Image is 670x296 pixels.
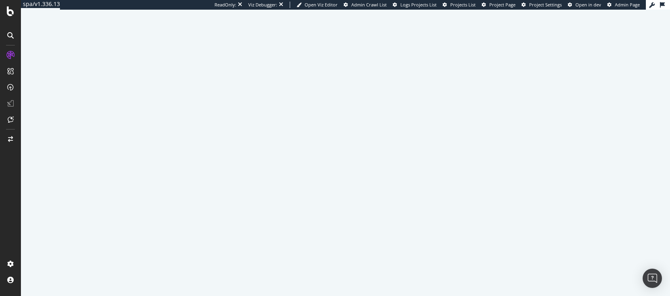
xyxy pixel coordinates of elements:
span: Open in dev [575,2,601,8]
span: Open Viz Editor [305,2,338,8]
a: Open Viz Editor [297,2,338,8]
a: Open in dev [568,2,601,8]
a: Project Settings [522,2,562,8]
span: Project Page [489,2,515,8]
div: ReadOnly: [214,2,236,8]
div: Viz Debugger: [248,2,277,8]
span: Admin Crawl List [351,2,387,8]
a: Projects List [443,2,476,8]
a: Admin Page [607,2,640,8]
span: Logs Projects List [400,2,437,8]
a: Admin Crawl List [344,2,387,8]
div: animation [317,132,375,161]
span: Project Settings [529,2,562,8]
span: Projects List [450,2,476,8]
a: Project Page [482,2,515,8]
a: Logs Projects List [393,2,437,8]
div: Open Intercom Messenger [643,269,662,288]
span: Admin Page [615,2,640,8]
